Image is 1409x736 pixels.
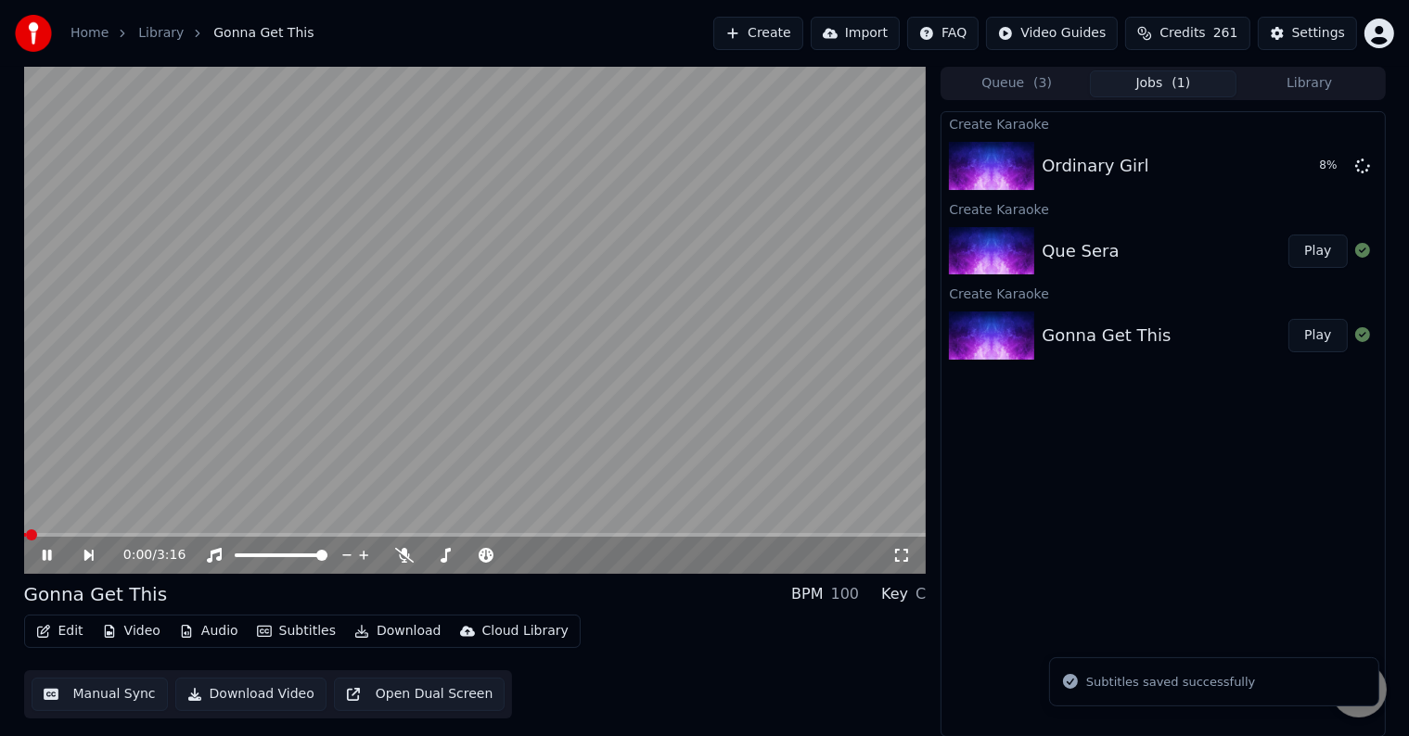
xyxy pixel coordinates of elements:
span: 261 [1213,24,1238,43]
button: Credits261 [1125,17,1249,50]
a: Home [70,24,109,43]
div: Gonna Get This [1042,323,1171,349]
button: Download [347,618,449,644]
button: Download Video [175,678,327,711]
div: Ordinary Girl [1042,153,1148,179]
div: Settings [1292,24,1345,43]
button: FAQ [907,17,979,50]
div: Create Karaoke [941,282,1384,304]
button: Play [1288,235,1347,268]
a: Library [138,24,184,43]
button: Manual Sync [32,678,168,711]
span: Gonna Get This [213,24,314,43]
button: Subtitles [250,618,343,644]
button: Open Dual Screen [334,678,506,711]
div: Cloud Library [482,622,569,641]
div: Que Sera [1042,238,1119,264]
button: Edit [29,618,91,644]
button: Settings [1258,17,1357,50]
span: ( 1 ) [1172,74,1190,93]
button: Video Guides [986,17,1118,50]
span: Credits [1159,24,1205,43]
span: ( 3 ) [1033,74,1052,93]
div: BPM [791,583,823,605]
div: C [916,583,926,605]
img: youka [15,15,52,52]
button: Play [1288,319,1347,352]
nav: breadcrumb [70,24,314,43]
button: Queue [943,70,1090,97]
div: Gonna Get This [24,581,168,607]
div: / [123,546,168,565]
button: Create [713,17,803,50]
div: Key [881,583,908,605]
button: Import [811,17,900,50]
button: Video [95,618,168,644]
button: Audio [172,618,246,644]
div: Create Karaoke [941,197,1384,220]
span: 3:16 [157,546,186,565]
button: Library [1236,70,1383,97]
div: 100 [831,583,860,605]
div: Create Karaoke [941,112,1384,134]
span: 0:00 [123,546,152,565]
button: Jobs [1090,70,1236,97]
div: 8 % [1320,159,1348,173]
div: Subtitles saved successfully [1086,673,1255,692]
